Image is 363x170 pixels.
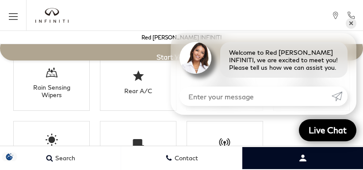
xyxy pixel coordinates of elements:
[35,8,69,23] a: infiniti
[24,83,79,98] div: Rain Sensing Wipers
[304,125,351,136] span: Live Chat
[157,53,206,61] span: Start Your Deal
[180,42,211,74] img: Agent profile photo
[35,8,69,23] img: INFINITI
[111,87,166,94] div: Rear A/C
[332,87,348,106] a: Submit
[53,155,75,162] span: Search
[172,155,198,162] span: Contact
[180,87,332,106] input: Enter your message
[299,119,356,141] a: Live Chat
[220,42,348,78] div: Welcome to Red [PERSON_NAME] INFINITI, we are excited to meet you! Please tell us how we can assi...
[242,147,363,169] button: You have opened user profile menu modal.
[141,34,222,41] a: Red [PERSON_NAME] INFINITI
